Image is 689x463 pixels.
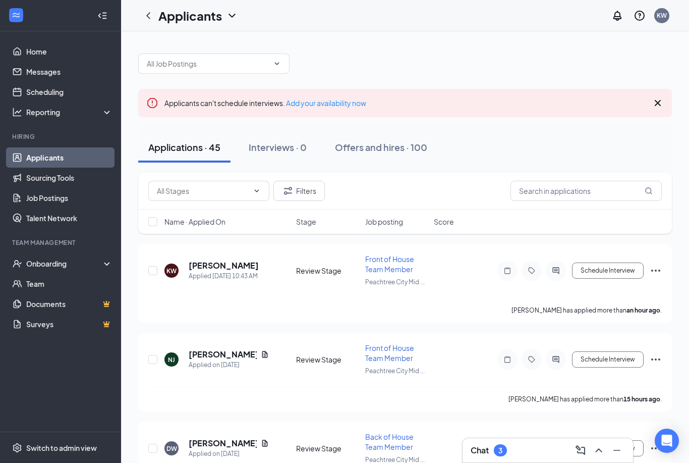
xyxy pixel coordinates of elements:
span: Front of House Team Member [365,343,414,363]
svg: ChevronLeft [142,10,154,22]
svg: ChevronDown [253,187,261,195]
button: Schedule Interview [572,263,644,279]
input: All Stages [157,185,249,196]
svg: Collapse [97,11,107,21]
svg: ChevronDown [273,60,281,68]
div: Offers and hires · 100 [335,141,427,153]
span: Name · Applied On [164,217,225,227]
span: Peachtree City Mid ... [365,367,425,375]
span: Back of House Team Member [365,432,414,451]
svg: Tag [526,355,538,364]
span: Front of House Team Member [365,254,414,274]
svg: Analysis [12,107,22,117]
svg: Error [146,97,158,109]
div: 3 [498,446,502,455]
div: Interviews · 0 [249,141,307,153]
svg: ChevronUp [593,444,605,456]
p: [PERSON_NAME] has applied more than . [511,306,662,315]
span: Applicants can't schedule interviews. [164,98,366,108]
div: KW [657,11,667,20]
p: [PERSON_NAME] has applied more than . [508,395,662,403]
div: Applied on [DATE] [189,449,269,459]
svg: Note [501,267,513,275]
svg: UserCheck [12,259,22,269]
div: Switch to admin view [26,443,97,453]
a: Messages [26,62,112,82]
div: Reporting [26,107,113,117]
a: Team [26,274,112,294]
svg: Cross [652,97,664,109]
div: Review Stage [296,354,359,365]
span: Job posting [365,217,403,227]
a: SurveysCrown [26,314,112,334]
b: an hour ago [626,306,660,314]
svg: Ellipses [650,353,662,366]
svg: Settings [12,443,22,453]
svg: MagnifyingGlass [645,187,653,195]
div: Applied [DATE] 10:43 AM [189,271,259,281]
svg: Minimize [611,444,623,456]
div: Applied on [DATE] [189,360,269,370]
span: Score [434,217,454,227]
h5: [PERSON_NAME] [189,349,257,360]
button: Schedule Interview [572,351,644,368]
svg: Ellipses [650,442,662,454]
svg: Notifications [611,10,623,22]
svg: ComposeMessage [575,444,587,456]
b: 15 hours ago [623,395,660,403]
div: NJ [168,355,175,364]
svg: Filter [282,185,294,197]
svg: ChevronDown [226,10,238,22]
div: Applications · 45 [148,141,220,153]
a: Job Postings [26,188,112,208]
svg: Ellipses [650,265,662,277]
a: Talent Network [26,208,112,228]
a: Home [26,41,112,62]
a: Scheduling [26,82,112,102]
a: Add your availability now [286,98,366,108]
svg: ActiveChat [550,267,562,275]
a: DocumentsCrown [26,294,112,314]
input: Search in applications [510,181,662,201]
div: KW [166,267,177,275]
button: Filter Filters [273,181,325,201]
svg: ActiveChat [550,355,562,364]
div: Onboarding [26,259,104,269]
h3: Chat [471,445,489,456]
div: Open Intercom Messenger [655,429,679,453]
input: All Job Postings [147,58,269,69]
span: Peachtree City Mid ... [365,278,425,286]
svg: Document [261,350,269,358]
div: Review Stage [296,443,359,453]
h1: Applicants [158,7,222,24]
h5: [PERSON_NAME] [189,260,259,271]
svg: Note [501,355,513,364]
a: Sourcing Tools [26,168,112,188]
span: Stage [296,217,316,227]
button: Minimize [609,442,625,458]
svg: Tag [526,267,538,275]
svg: QuestionInfo [634,10,646,22]
div: Team Management [12,238,110,247]
a: Applicants [26,147,112,168]
svg: Document [261,439,269,447]
div: Hiring [12,132,110,141]
svg: WorkstreamLogo [11,10,21,20]
div: DW [166,444,177,453]
h5: [PERSON_NAME] [189,438,257,449]
button: ComposeMessage [572,442,589,458]
div: Review Stage [296,266,359,276]
button: ChevronUp [591,442,607,458]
